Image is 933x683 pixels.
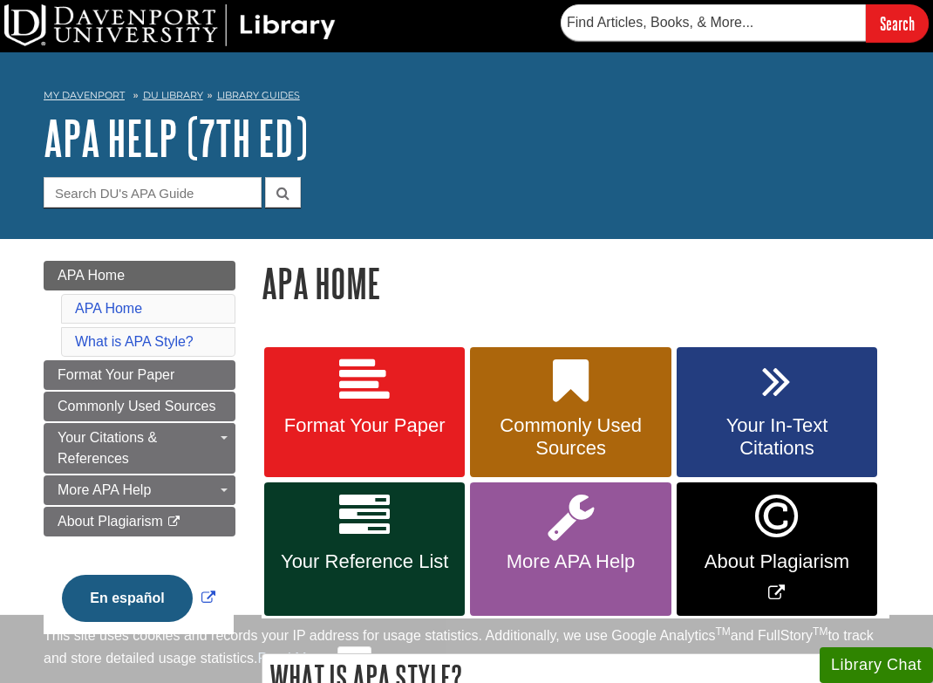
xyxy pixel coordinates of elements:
[277,550,452,573] span: Your Reference List
[58,399,215,413] span: Commonly Used Sources
[75,301,142,316] a: APA Home
[58,268,125,283] span: APA Home
[58,482,151,497] span: More APA Help
[44,261,235,652] div: Guide Page Menu
[58,514,163,529] span: About Plagiarism
[470,347,671,478] a: Commonly Used Sources
[58,430,157,466] span: Your Citations & References
[561,4,866,41] input: Find Articles, Books, & More...
[44,392,235,421] a: Commonly Used Sources
[217,89,300,101] a: Library Guides
[44,423,235,474] a: Your Citations & References
[470,482,671,616] a: More APA Help
[264,482,465,616] a: Your Reference List
[690,550,864,573] span: About Plagiarism
[561,4,929,42] form: Searches DU Library's articles, books, and more
[58,591,219,605] a: Link opens in new window
[167,516,181,528] i: This link opens in a new window
[62,575,192,622] button: En español
[44,261,235,290] a: APA Home
[483,550,657,573] span: More APA Help
[4,4,336,46] img: DU Library
[277,414,452,437] span: Format Your Paper
[262,261,889,305] h1: APA Home
[866,4,929,42] input: Search
[44,507,235,536] a: About Plagiarism
[264,347,465,478] a: Format Your Paper
[143,89,203,101] a: DU Library
[44,84,889,112] nav: breadcrumb
[58,367,174,382] span: Format Your Paper
[483,414,657,460] span: Commonly Used Sources
[44,475,235,505] a: More APA Help
[677,347,877,478] a: Your In-Text Citations
[820,647,933,683] button: Library Chat
[44,360,235,390] a: Format Your Paper
[44,111,308,165] a: APA Help (7th Ed)
[690,414,864,460] span: Your In-Text Citations
[44,88,125,103] a: My Davenport
[75,334,194,349] a: What is APA Style?
[44,177,262,208] input: Search DU's APA Guide
[677,482,877,616] a: Link opens in new window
